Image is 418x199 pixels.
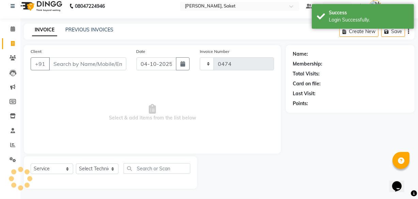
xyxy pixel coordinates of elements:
div: Name: [293,51,308,58]
label: Client [31,48,42,55]
button: Create New [339,26,379,37]
a: INVOICE [32,24,57,36]
div: Success [329,9,409,16]
span: Select & add items from the list below [31,79,274,147]
label: Date [136,48,146,55]
div: Total Visits: [293,70,320,77]
label: Invoice Number [200,48,229,55]
button: +91 [31,57,50,70]
button: Save [381,26,405,37]
div: Login Successfully. [329,16,409,24]
div: Card on file: [293,80,321,87]
input: Search or Scan [124,163,190,174]
div: Points: [293,100,308,107]
span: Manager [385,3,405,10]
iframe: chat widget [389,172,411,192]
div: Last Visit: [293,90,316,97]
a: PREVIOUS INVOICES [65,27,113,33]
input: Search by Name/Mobile/Email/Code [49,57,126,70]
div: Membership: [293,60,322,68]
